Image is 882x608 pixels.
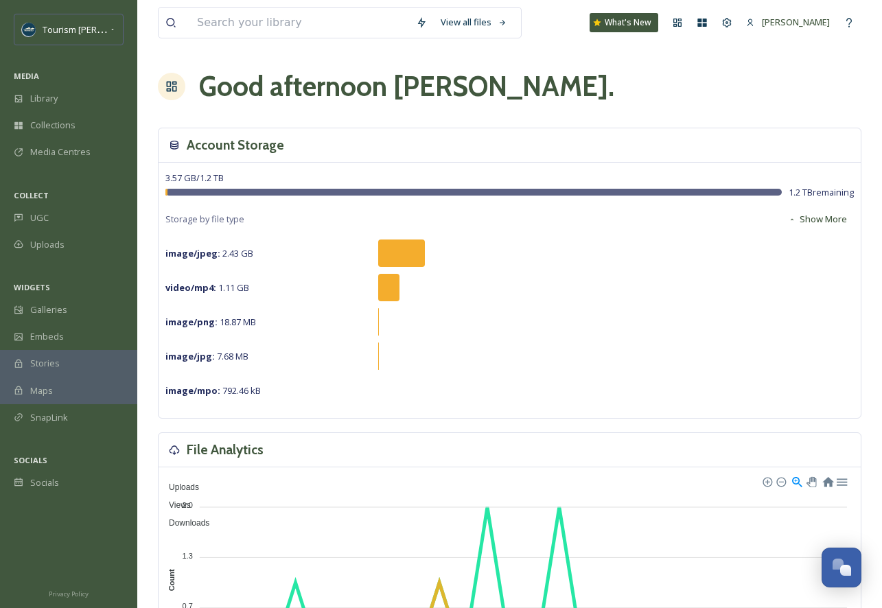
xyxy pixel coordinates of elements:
button: Open Chat [822,548,861,587]
strong: image/mpo : [165,384,220,397]
span: Downloads [159,518,209,528]
a: [PERSON_NAME] [739,9,837,36]
span: 18.87 MB [165,316,256,328]
span: Maps [30,384,53,397]
span: Galleries [30,303,67,316]
img: Social%20Media%20Profile%20Picture.png [22,23,36,36]
tspan: 1.3 [183,552,193,560]
span: Uploads [30,238,65,251]
div: Menu [835,475,847,487]
span: Storage by file type [165,213,244,226]
div: Zoom Out [776,476,785,486]
span: 7.68 MB [165,350,248,362]
span: Privacy Policy [49,589,89,598]
div: Selection Zoom [791,475,802,487]
span: Stories [30,357,60,370]
span: Views [159,500,191,510]
span: 1.2 TB remaining [789,186,854,199]
span: 792.46 kB [165,384,261,397]
span: COLLECT [14,190,49,200]
span: 3.57 GB / 1.2 TB [165,172,224,184]
a: View all files [434,9,514,36]
span: WIDGETS [14,282,50,292]
strong: image/png : [165,316,218,328]
a: What's New [590,13,658,32]
div: Panning [806,477,815,485]
span: Library [30,92,58,105]
span: Embeds [30,330,64,343]
strong: image/jpeg : [165,247,220,259]
span: Socials [30,476,59,489]
div: Zoom In [762,476,771,486]
span: Tourism [PERSON_NAME] [43,23,146,36]
button: Show More [781,206,854,233]
strong: image/jpg : [165,350,215,362]
h1: Good afternoon [PERSON_NAME] . [199,66,614,107]
span: SnapLink [30,411,68,424]
span: 2.43 GB [165,247,253,259]
span: Media Centres [30,145,91,159]
span: UGC [30,211,49,224]
span: Uploads [159,482,199,492]
text: Count [167,569,176,591]
span: 1.11 GB [165,281,249,294]
a: Privacy Policy [49,585,89,601]
strong: video/mp4 : [165,281,216,294]
span: [PERSON_NAME] [762,16,830,28]
div: Reset Zoom [822,475,833,487]
span: SOCIALS [14,455,47,465]
h3: File Analytics [187,440,264,460]
tspan: 2.0 [183,501,193,509]
input: Search your library [190,8,409,38]
span: MEDIA [14,71,39,81]
span: Collections [30,119,76,132]
h3: Account Storage [187,135,284,155]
